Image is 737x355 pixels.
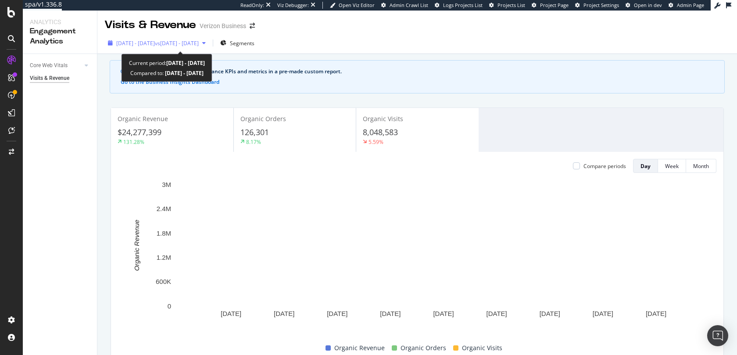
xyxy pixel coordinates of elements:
span: Logs Projects List [443,2,483,8]
button: Segments [217,36,258,50]
span: Organic Visits [462,343,502,353]
button: Go to the Business Insights Dashboard [121,79,219,85]
span: Organic Orders [240,115,286,123]
span: [DATE] - [DATE] [116,39,155,47]
div: info banner [110,60,725,93]
b: [DATE] - [DATE] [164,69,204,77]
text: [DATE] [487,310,507,317]
div: See your organic search performance KPIs and metrics in a pre-made custom report. [129,68,714,75]
text: 3M [162,181,171,188]
span: Open in dev [634,2,662,8]
svg: A chart. [118,180,716,332]
text: [DATE] [221,310,241,317]
span: Projects List [497,2,525,8]
div: Current period: [129,58,205,68]
div: Compared to: [130,68,204,78]
span: Admin Page [677,2,704,8]
div: Week [665,162,679,170]
span: 8,048,583 [363,127,398,137]
div: ReadOnly: [240,2,264,9]
a: Logs Projects List [435,2,483,9]
text: [DATE] [274,310,294,317]
div: Compare periods [583,162,626,170]
div: Verizon Business [200,22,246,30]
text: [DATE] [380,310,401,317]
div: Viz Debugger: [277,2,309,9]
a: Open Viz Editor [330,2,375,9]
text: [DATE] [540,310,560,317]
text: Organic Revenue [133,220,140,271]
span: $24,277,399 [118,127,161,137]
a: Core Web Vitals [30,61,82,70]
div: Analytics [30,18,90,26]
div: 8.17% [246,138,261,146]
a: Project Settings [575,2,619,9]
text: [DATE] [593,310,613,317]
div: Visits & Revenue [30,74,69,83]
b: [DATE] - [DATE] [166,59,205,67]
span: Organic Visits [363,115,403,123]
button: Day [633,159,658,173]
div: Core Web Vitals [30,61,68,70]
text: 1.8M [157,229,171,237]
div: Open Intercom Messenger [707,325,728,346]
div: 5.59% [368,138,383,146]
div: Engagement Analytics [30,26,90,47]
text: 0 [168,302,171,310]
a: Admin Page [669,2,704,9]
div: Month [693,162,709,170]
span: 126,301 [240,127,269,137]
span: Admin Crawl List [390,2,428,8]
text: [DATE] [327,310,347,317]
text: [DATE] [646,310,666,317]
span: Organic Revenue [118,115,168,123]
span: Segments [230,39,254,47]
button: Week [658,159,686,173]
div: Day [640,162,651,170]
div: 131.28% [123,138,144,146]
a: Projects List [489,2,525,9]
a: Visits & Revenue [30,74,91,83]
button: [DATE] - [DATE]vs[DATE] - [DATE] [104,36,209,50]
div: Visits & Revenue [104,18,196,32]
span: Organic Revenue [334,343,385,353]
span: Project Settings [583,2,619,8]
text: 600K [156,278,171,286]
span: Project Page [540,2,569,8]
span: vs [DATE] - [DATE] [155,39,199,47]
text: 1.2M [157,254,171,261]
a: Admin Crawl List [381,2,428,9]
span: Open Viz Editor [339,2,375,8]
text: 2.4M [157,205,171,212]
a: Project Page [532,2,569,9]
text: [DATE] [433,310,454,317]
button: Month [686,159,716,173]
div: arrow-right-arrow-left [250,23,255,29]
a: Open in dev [626,2,662,9]
span: Organic Orders [401,343,446,353]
